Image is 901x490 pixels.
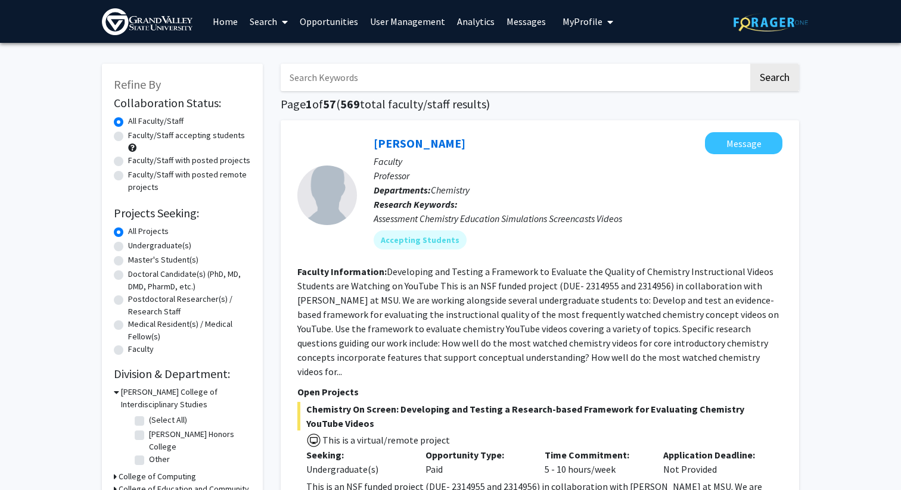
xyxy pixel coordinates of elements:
[750,64,799,91] button: Search
[114,77,161,92] span: Refine By
[128,254,198,266] label: Master's Student(s)
[705,132,782,154] button: Message Deborah Herrington
[374,230,467,249] mat-chip: Accepting Students
[663,448,765,462] p: Application Deadline:
[281,64,748,91] input: Search Keywords
[323,96,336,111] span: 57
[364,1,451,42] a: User Management
[294,1,364,42] a: Opportunities
[374,168,782,183] p: Professor
[121,386,251,411] h3: [PERSON_NAME] College of Interdisciplinary Studies
[119,470,196,483] h3: College of Computing
[149,414,187,426] label: (Select All)
[128,318,251,343] label: Medical Resident(s) / Medical Fellow(s)
[114,206,251,220] h2: Projects Seeking:
[281,97,799,111] h1: Page of ( total faculty/staff results)
[374,184,431,196] b: Departments:
[425,448,527,462] p: Opportunity Type:
[374,154,782,168] p: Faculty
[244,1,294,42] a: Search
[128,168,251,193] label: Faculty/Staff with posted remote projects
[417,448,536,476] div: Paid
[297,385,782,399] p: Open Projects
[128,225,169,238] label: All Projects
[374,136,465,151] a: [PERSON_NAME]
[374,198,458,210] b: Research Keywords:
[128,154,250,167] label: Faculty/Staff with posted projects
[563,15,602,27] span: My Profile
[297,266,779,377] fg-read-more: Developing and Testing a Framework to Evaluate the Quality of Chemistry Instructional Videos Stud...
[297,266,387,277] b: Faculty Information:
[431,184,470,196] span: Chemistry
[128,268,251,293] label: Doctoral Candidate(s) (PhD, MD, DMD, PharmD, etc.)
[501,1,552,42] a: Messages
[306,448,408,462] p: Seeking:
[9,436,51,481] iframe: Chat
[451,1,501,42] a: Analytics
[149,428,248,453] label: [PERSON_NAME] Honors College
[545,448,646,462] p: Time Commitment:
[128,115,184,127] label: All Faculty/Staff
[102,8,192,35] img: Grand Valley State University Logo
[114,96,251,110] h2: Collaboration Status:
[128,129,245,142] label: Faculty/Staff accepting students
[306,462,408,476] div: Undergraduate(s)
[306,96,312,111] span: 1
[149,453,170,466] label: Other
[128,239,191,252] label: Undergraduate(s)
[128,343,154,355] label: Faculty
[340,96,360,111] span: 569
[321,434,450,446] span: This is a virtual/remote project
[297,402,782,430] span: Chemistry On Screen: Developing and Testing a Research-based Framework for Evaluating Chemistry Y...
[734,13,808,32] img: ForagerOne Logo
[114,367,251,381] h2: Division & Department:
[128,293,251,318] label: Postdoctoral Researcher(s) / Research Staff
[536,448,655,476] div: 5 - 10 hours/week
[207,1,244,42] a: Home
[374,211,782,226] div: Assessment Chemistry Education Simulations Screencasts Videos
[654,448,773,476] div: Not Provided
